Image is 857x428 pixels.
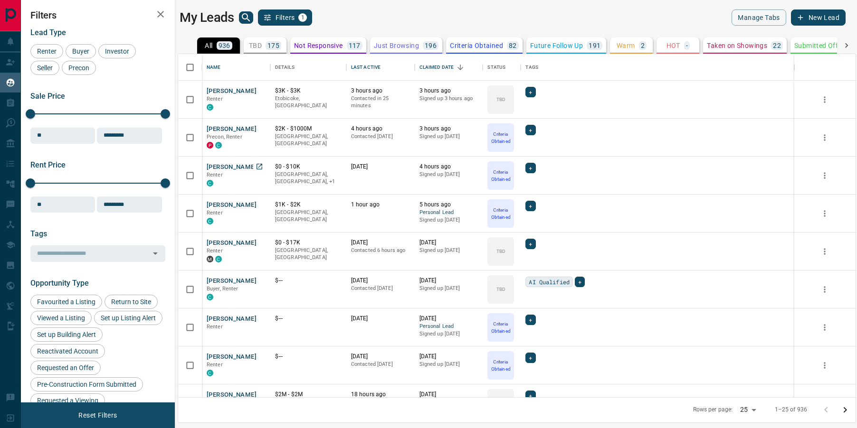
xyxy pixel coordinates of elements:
[30,393,105,408] div: Requested a Viewing
[69,47,93,55] span: Buyer
[207,142,213,149] div: property.ca
[207,277,257,286] button: [PERSON_NAME]
[275,353,342,361] p: $---
[525,201,535,211] div: +
[299,14,306,21] span: 1
[488,206,513,221] p: Criteria Obtained
[275,247,342,261] p: [GEOGRAPHIC_DATA], [GEOGRAPHIC_DATA]
[496,96,505,103] p: TBD
[30,344,105,358] div: Reactivated Account
[419,209,478,217] span: Personal Lead
[773,42,781,49] p: 22
[419,54,454,81] div: Claimed Date
[351,201,410,209] p: 1 hour ago
[351,391,410,399] p: 18 hours ago
[351,247,410,254] p: Contacted 6 hours ago
[775,406,807,414] p: 1–25 of 936
[30,28,66,37] span: Lead Type
[207,134,242,140] span: Precon, Renter
[525,315,535,325] div: +
[349,42,361,49] p: 117
[419,277,478,285] p: [DATE]
[488,320,513,335] p: Criteria Obtained
[351,361,410,368] p: Contacted [DATE]
[707,42,767,49] p: Taken on Showings
[419,125,478,133] p: 3 hours ago
[346,54,415,81] div: Last Active
[207,370,213,376] div: condos.ca
[351,315,410,323] p: [DATE]
[419,315,478,323] p: [DATE]
[693,406,733,414] p: Rows per page:
[62,61,96,75] div: Precon
[736,403,759,417] div: 25
[488,168,513,183] p: Criteria Obtained
[205,42,212,49] p: All
[207,294,213,300] div: condos.ca
[30,377,143,391] div: Pre-Construction Form Submitted
[818,93,832,107] button: more
[34,381,140,388] span: Pre-Construction Form Submitted
[30,9,165,21] h2: Filters
[529,163,532,173] span: +
[529,391,532,400] span: +
[249,42,262,49] p: TBD
[419,330,478,338] p: Signed up [DATE]
[419,133,478,140] p: Signed up [DATE]
[818,320,832,335] button: more
[270,54,346,81] div: Details
[419,285,478,292] p: Signed up [DATE]
[818,168,832,183] button: more
[483,54,521,81] div: Status
[529,277,570,287] span: AI Qualified
[207,96,223,102] span: Renter
[202,54,270,81] div: Name
[794,42,844,49] p: Submitted Offer
[207,54,221,81] div: Name
[529,239,532,249] span: +
[529,353,532,363] span: +
[525,391,535,401] div: +
[454,61,467,74] button: Sort
[207,391,257,400] button: [PERSON_NAME]
[525,87,535,97] div: +
[525,163,535,173] div: +
[419,216,478,224] p: Signed up [DATE]
[419,361,478,368] p: Signed up [DATE]
[818,358,832,372] button: more
[98,44,136,58] div: Investor
[207,324,223,330] span: Renter
[207,172,223,178] span: Renter
[207,239,257,248] button: [PERSON_NAME]
[351,239,410,247] p: [DATE]
[275,54,295,81] div: Details
[97,314,159,322] span: Set up Listing Alert
[791,9,846,26] button: New Lead
[818,396,832,410] button: more
[415,54,483,81] div: Claimed Date
[275,171,342,186] p: Toronto
[275,239,342,247] p: $0 - $17K
[529,87,532,97] span: +
[66,44,96,58] div: Buyer
[30,44,63,58] div: Renter
[419,201,478,209] p: 5 hours ago
[207,201,257,210] button: [PERSON_NAME]
[94,311,162,325] div: Set up Listing Alert
[529,125,532,135] span: +
[496,286,505,293] p: TBD
[267,42,279,49] p: 175
[686,42,688,49] p: -
[667,42,680,49] p: HOT
[207,163,257,172] button: [PERSON_NAME]
[275,315,342,323] p: $---
[818,130,832,145] button: more
[530,42,583,49] p: Future Follow Up
[275,133,342,148] p: [GEOGRAPHIC_DATA], [GEOGRAPHIC_DATA]
[589,42,600,49] p: 191
[419,323,478,331] span: Personal Lead
[30,92,65,101] span: Sale Price
[578,277,581,287] span: +
[641,42,645,49] p: 2
[258,9,313,26] button: Filters1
